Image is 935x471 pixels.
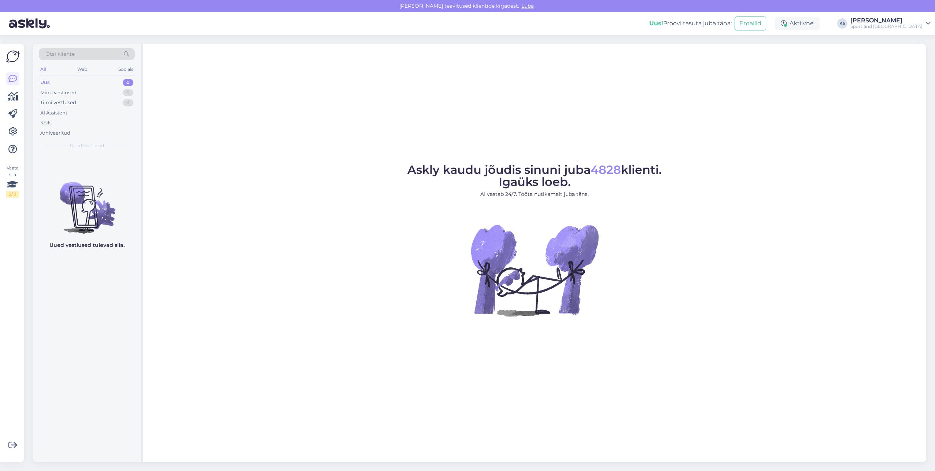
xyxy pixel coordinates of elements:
[39,65,47,74] div: All
[649,20,663,27] b: Uus!
[49,241,125,249] p: Uued vestlused tulevad siia.
[123,79,133,86] div: 0
[850,23,923,29] div: Sportland [GEOGRAPHIC_DATA]
[123,99,133,106] div: 0
[40,79,50,86] div: Uus
[735,17,766,30] button: Emailid
[591,163,621,177] span: 4828
[117,65,135,74] div: Socials
[837,18,847,29] div: KS
[40,109,67,117] div: AI Assistent
[70,142,104,149] span: Uued vestlused
[407,163,662,189] span: Askly kaudu jõudis sinuni juba klienti. Igaüks loeb.
[850,18,923,23] div: [PERSON_NAME]
[519,3,536,9] span: Luba
[775,17,820,30] div: Aktiivne
[40,119,51,127] div: Kõik
[40,129,70,137] div: Arhiveeritud
[40,89,77,96] div: Minu vestlused
[850,18,931,29] a: [PERSON_NAME]Sportland [GEOGRAPHIC_DATA]
[40,99,76,106] div: Tiimi vestlused
[649,19,732,28] div: Proovi tasuta juba täna:
[407,190,662,198] p: AI vastab 24/7. Tööta nutikamalt juba täna.
[123,89,133,96] div: 0
[33,169,141,235] img: No chats
[6,50,20,63] img: Askly Logo
[76,65,89,74] div: Web
[469,204,600,336] img: No Chat active
[6,191,19,198] div: 2 / 3
[45,50,75,58] span: Otsi kliente
[6,165,19,198] div: Vaata siia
